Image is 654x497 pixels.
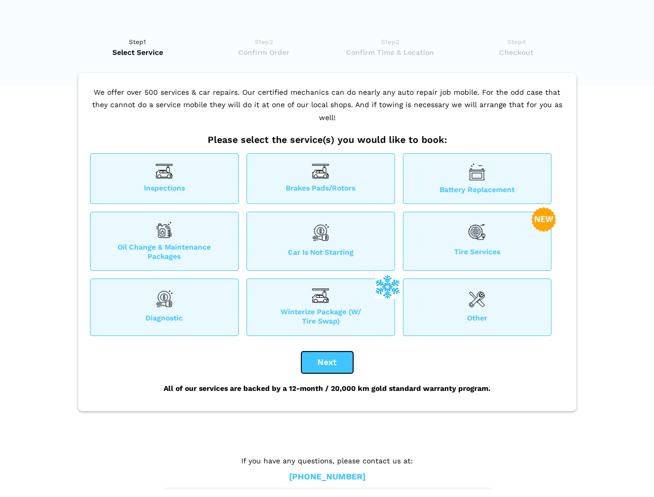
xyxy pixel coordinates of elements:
span: Checkout [457,47,576,57]
span: Diagnostic [91,313,238,326]
span: Select Service [78,47,198,57]
span: Oil Change & Maintenance Packages [91,242,238,261]
span: Winterize Package (W/ Tire Swap) [247,307,395,326]
p: We offer over 500 services & car repairs. Our certified mechanics can do nearly any auto repair j... [88,86,567,135]
span: Brakes Pads/Rotors [247,183,395,194]
img: new-badge-2-48.png [531,207,556,232]
span: Confirm Time & Location [330,47,450,57]
span: Battery Replacement [403,185,551,194]
span: Confirm Order [204,47,324,57]
img: winterize-icon_1.png [375,274,400,299]
a: Step3 [330,37,450,57]
a: Step1 [78,37,198,57]
span: Inspections [91,183,238,194]
button: Next [301,352,353,373]
p: If you have any questions, please contact us at: [164,455,490,466]
a: [PHONE_NUMBER] [289,472,366,483]
span: Other [403,313,551,326]
h2: Please select the service(s) you would like to book: [88,134,567,145]
span: Tire Services [403,247,551,261]
a: Step4 [457,37,576,57]
span: Car is not starting [247,247,395,261]
div: All of our services are backed by a 12-month / 20,000 km gold standard warranty program. [88,373,567,403]
a: Step2 [204,37,324,57]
